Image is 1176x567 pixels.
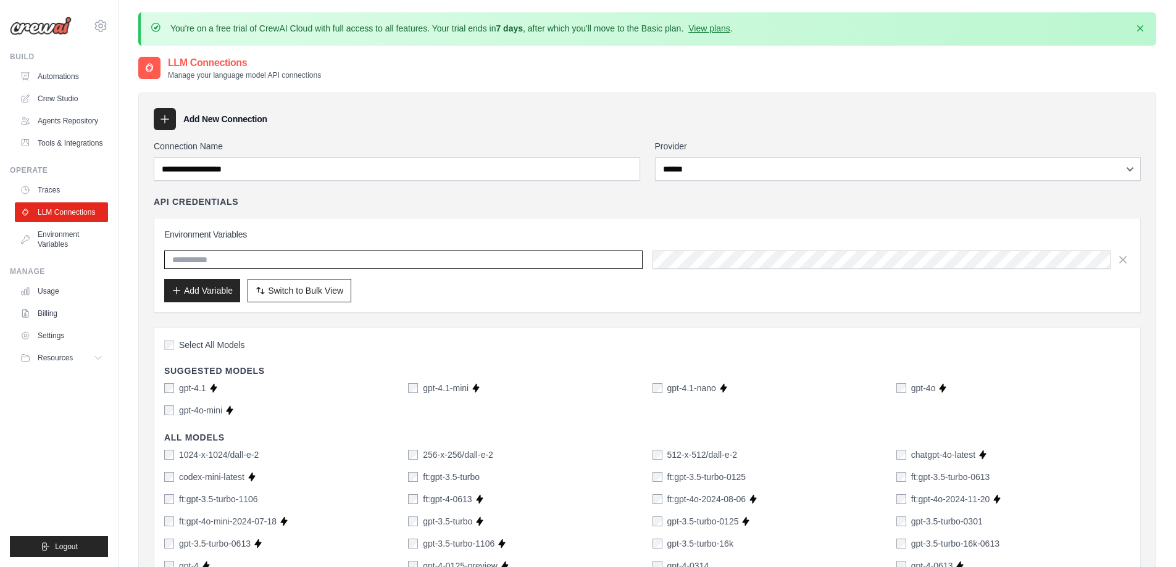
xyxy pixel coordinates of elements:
[667,449,738,461] label: 512-x-512/dall-e-2
[168,56,321,70] h2: LLM Connections
[896,539,906,548] input: gpt-3.5-turbo-16k-0613
[896,450,906,460] input: chatgpt-4o-latest
[15,281,108,301] a: Usage
[408,539,418,548] input: gpt-3.5-turbo-1106
[164,340,174,350] input: Select All Models
[15,67,108,86] a: Automations
[15,180,108,200] a: Traces
[268,284,343,297] span: Switch to Bulk View
[423,515,472,528] label: gpt-3.5-turbo
[164,228,1130,241] h3: Environment Variables
[164,450,174,460] input: 1024-x-1024/dall-e-2
[15,111,108,131] a: Agents Repository
[667,515,739,528] label: gpt-3.5-turbo-0125
[896,472,906,482] input: ft:gpt-3.5-turbo-0613
[15,304,108,323] a: Billing
[10,52,108,62] div: Build
[10,165,108,175] div: Operate
[179,404,222,416] label: gpt-4o-mini
[168,70,321,80] p: Manage your language model API connections
[496,23,523,33] strong: 7 days
[15,133,108,153] a: Tools & Integrations
[164,383,174,393] input: gpt-4.1
[248,279,351,302] button: Switch to Bulk View
[164,539,174,548] input: gpt-3.5-turbo-0613
[15,326,108,346] a: Settings
[179,537,251,550] label: gpt-3.5-turbo-0613
[164,431,1130,444] h4: All Models
[408,450,418,460] input: 256-x-256/dall-e-2
[667,382,716,394] label: gpt-4.1-nano
[10,17,72,35] img: Logo
[170,22,733,35] p: You're on a free trial of CrewAI Cloud with full access to all features. Your trial ends in , aft...
[38,353,73,363] span: Resources
[164,279,240,302] button: Add Variable
[179,339,245,351] span: Select All Models
[408,383,418,393] input: gpt-4.1-mini
[653,450,662,460] input: 512-x-512/dall-e-2
[164,365,1130,377] h4: Suggested Models
[154,140,640,152] label: Connection Name
[653,539,662,548] input: gpt-3.5-turbo-16k
[15,225,108,254] a: Environment Variables
[653,383,662,393] input: gpt-4.1-nano
[911,515,983,528] label: gpt-3.5-turbo-0301
[55,542,78,552] span: Logout
[408,516,418,526] input: gpt-3.5-turbo
[408,472,418,482] input: ft:gpt-3.5-turbo
[164,405,174,415] input: gpt-4o-mini
[183,113,267,125] h3: Add New Connection
[423,449,493,461] label: 256-x-256/dall-e-2
[164,494,174,504] input: ft:gpt-3.5-turbo-1106
[179,382,206,394] label: gpt-4.1
[408,494,418,504] input: ft:gpt-4-0613
[154,196,238,208] h4: API Credentials
[896,494,906,504] input: ft:gpt-4o-2024-11-20
[15,89,108,109] a: Crew Studio
[423,471,480,483] label: ft:gpt-3.5-turbo
[423,382,469,394] label: gpt-4.1-mini
[423,537,494,550] label: gpt-3.5-turbo-1106
[655,140,1141,152] label: Provider
[911,471,990,483] label: ft:gpt-3.5-turbo-0613
[179,493,258,505] label: ft:gpt-3.5-turbo-1106
[911,449,975,461] label: chatgpt-4o-latest
[911,493,990,505] label: ft:gpt-4o-2024-11-20
[911,537,999,550] label: gpt-3.5-turbo-16k-0613
[653,472,662,482] input: ft:gpt-3.5-turbo-0125
[688,23,730,33] a: View plans
[164,472,174,482] input: codex-mini-latest
[423,493,472,505] label: ft:gpt-4-0613
[10,267,108,276] div: Manage
[179,471,244,483] label: codex-mini-latest
[896,516,906,526] input: gpt-3.5-turbo-0301
[15,202,108,222] a: LLM Connections
[10,536,108,557] button: Logout
[179,449,259,461] label: 1024-x-1024/dall-e-2
[653,494,662,504] input: ft:gpt-4o-2024-08-06
[896,383,906,393] input: gpt-4o
[179,515,277,528] label: ft:gpt-4o-mini-2024-07-18
[164,516,174,526] input: ft:gpt-4o-mini-2024-07-18
[667,471,746,483] label: ft:gpt-3.5-turbo-0125
[667,537,733,550] label: gpt-3.5-turbo-16k
[15,348,108,368] button: Resources
[653,516,662,526] input: gpt-3.5-turbo-0125
[667,493,746,505] label: ft:gpt-4o-2024-08-06
[911,382,936,394] label: gpt-4o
